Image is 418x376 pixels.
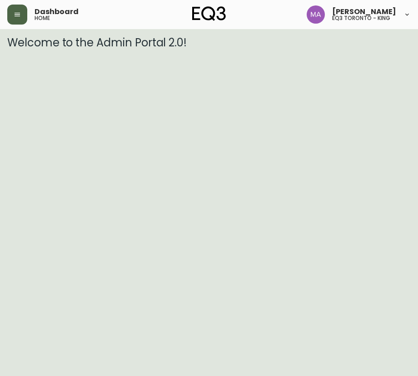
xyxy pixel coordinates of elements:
span: [PERSON_NAME] [332,8,396,15]
img: logo [192,6,226,21]
h3: Welcome to the Admin Portal 2.0! [7,36,411,49]
img: 4f0989f25cbf85e7eb2537583095d61e [307,5,325,24]
span: Dashboard [35,8,79,15]
h5: eq3 toronto - king [332,15,390,21]
h5: home [35,15,50,21]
